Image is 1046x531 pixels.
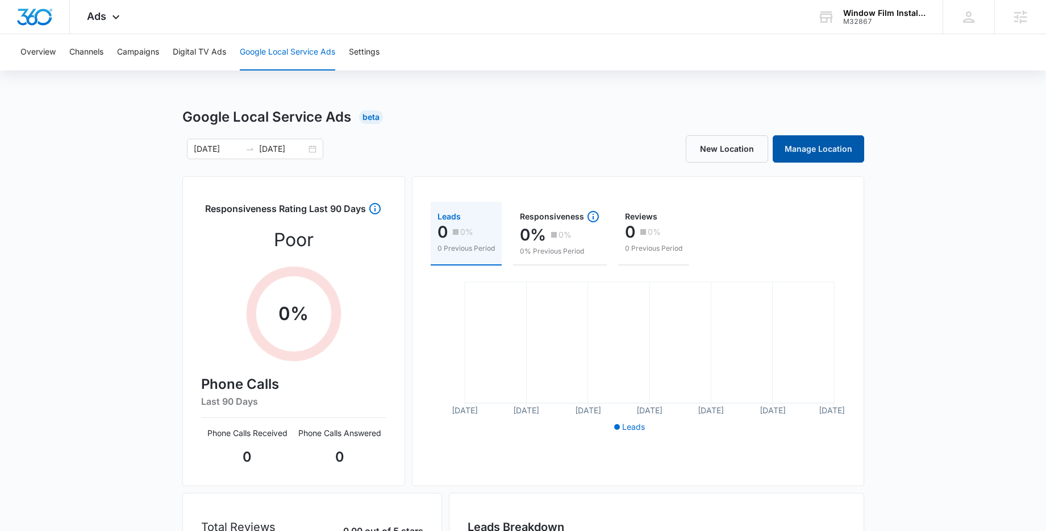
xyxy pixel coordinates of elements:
[437,223,448,241] p: 0
[520,226,546,244] p: 0%
[520,210,600,223] div: Responsiveness
[20,34,56,70] button: Overview
[205,202,366,222] h3: Responsiveness Rating Last 90 Days
[625,243,682,254] p: 0 Previous Period
[513,405,539,415] tspan: [DATE]
[201,447,294,467] p: 0
[294,427,386,439] p: Phone Calls Answered
[574,405,601,415] tspan: [DATE]
[625,213,682,221] div: Reviews
[259,143,306,155] input: End date
[773,135,864,163] a: Manage Location
[245,144,255,154] span: swap-right
[559,231,572,239] p: 0%
[843,9,926,18] div: account name
[245,144,255,154] span: to
[194,143,241,155] input: Start date
[622,422,645,432] span: Leads
[843,18,926,26] div: account id
[278,300,309,327] p: 0 %
[437,213,495,221] div: Leads
[201,395,386,408] h6: Last 90 Days
[698,405,724,415] tspan: [DATE]
[437,243,495,254] p: 0 Previous Period
[294,447,386,467] p: 0
[625,223,635,241] p: 0
[686,135,768,163] a: New Location
[87,10,106,22] span: Ads
[359,110,383,124] div: Beta
[240,34,335,70] button: Google Local Service Ads
[460,228,473,236] p: 0%
[182,107,351,127] h1: Google Local Service Ads
[201,427,294,439] p: Phone Calls Received
[636,405,662,415] tspan: [DATE]
[349,34,380,70] button: Settings
[520,246,600,256] p: 0% Previous Period
[173,34,226,70] button: Digital TV Ads
[117,34,159,70] button: Campaigns
[69,34,103,70] button: Channels
[452,405,478,415] tspan: [DATE]
[818,405,844,415] tspan: [DATE]
[201,374,386,395] h4: Phone Calls
[648,228,661,236] p: 0%
[274,226,314,254] p: Poor
[759,405,785,415] tspan: [DATE]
